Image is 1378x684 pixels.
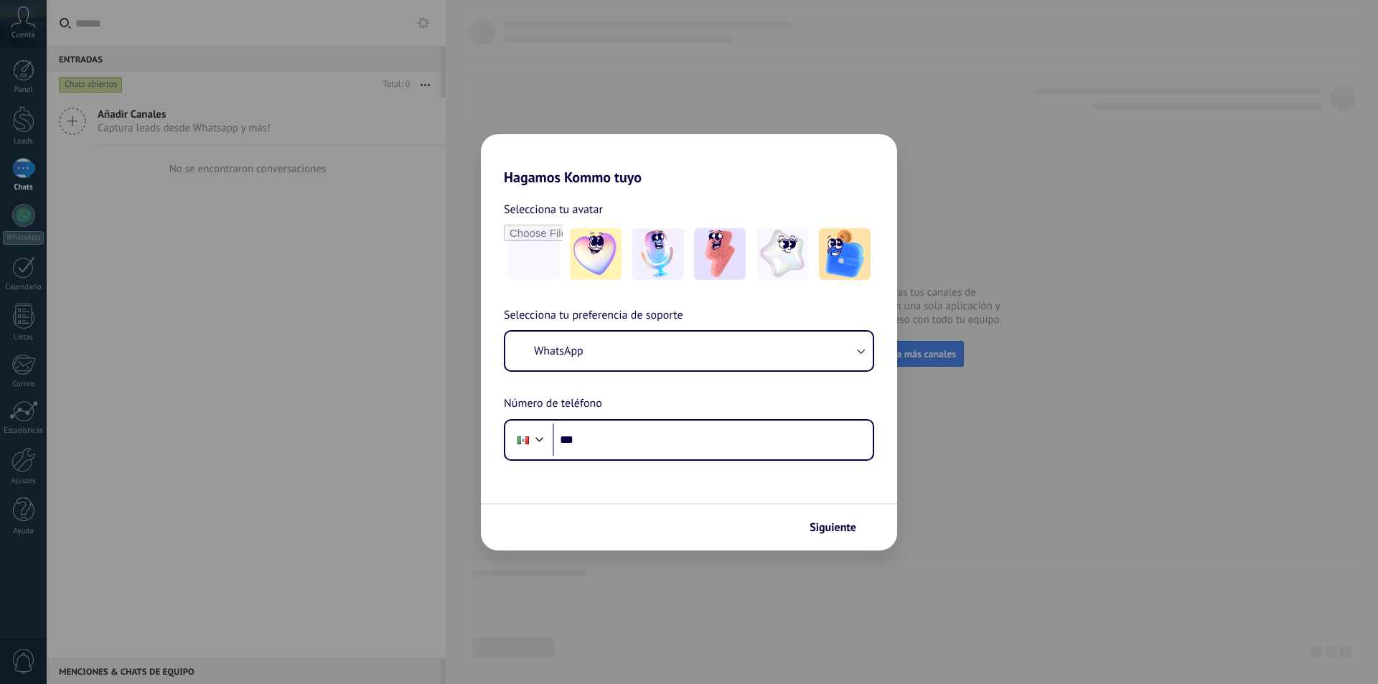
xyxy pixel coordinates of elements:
[481,134,897,186] h2: Hagamos Kommo tuyo
[810,523,856,533] span: Siguiente
[534,344,583,358] span: WhatsApp
[504,306,683,325] span: Selecciona tu preferencia de soporte
[819,228,871,280] img: -5.jpeg
[510,425,537,455] div: Mexico: + 52
[694,228,746,280] img: -3.jpeg
[504,395,602,413] span: Número de teléfono
[570,228,622,280] img: -1.jpeg
[504,200,603,219] span: Selecciona tu avatar
[632,228,684,280] img: -2.jpeg
[505,332,873,370] button: WhatsApp
[803,515,876,540] button: Siguiente
[756,228,808,280] img: -4.jpeg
